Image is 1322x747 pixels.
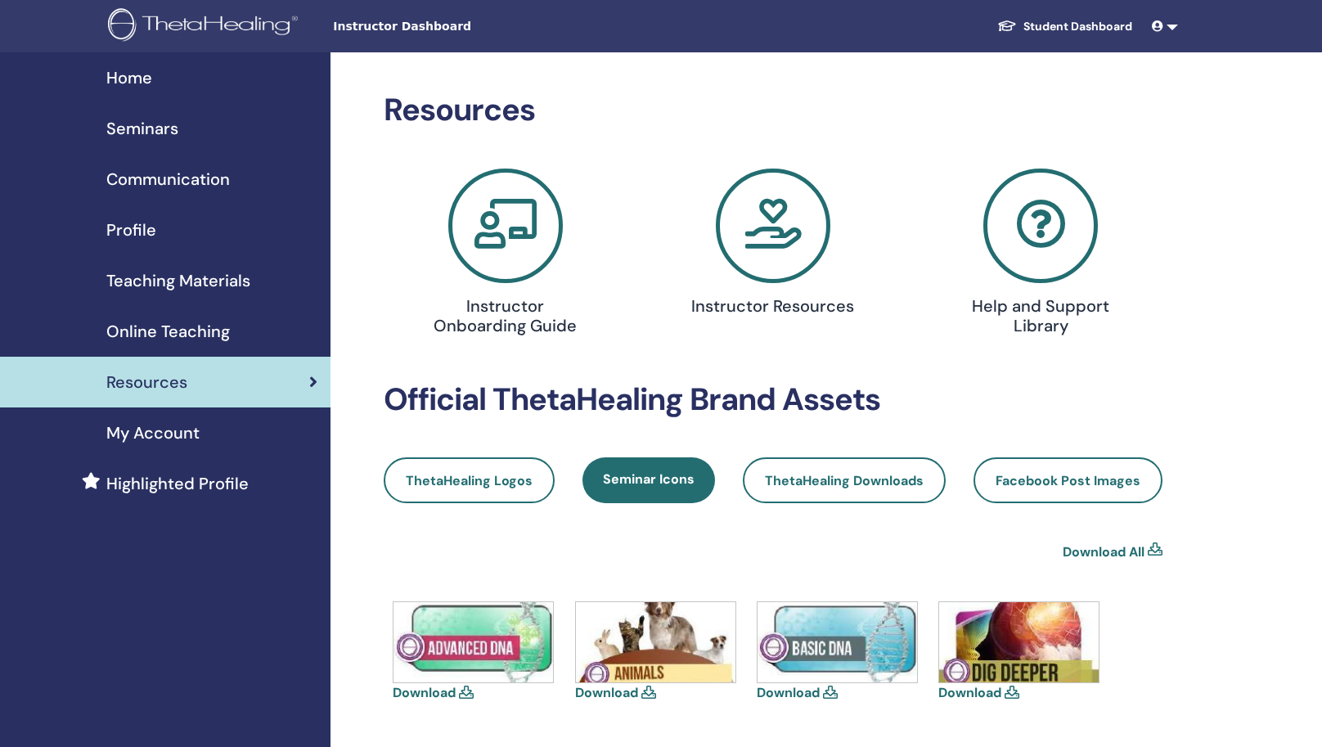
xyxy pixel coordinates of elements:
img: graduation-cap-white.svg [997,19,1017,33]
img: animal.jpg [576,602,735,682]
span: Highlighted Profile [106,471,249,496]
span: Seminars [106,116,178,141]
span: Facebook Post Images [996,472,1140,489]
h4: Help and Support Library [954,296,1127,335]
h4: Instructor Onboarding Guide [419,296,592,335]
span: Profile [106,218,156,242]
span: Home [106,65,152,90]
a: Instructor Onboarding Guide [381,169,629,342]
span: ThetaHealing Logos [406,472,533,489]
a: Student Dashboard [984,11,1145,42]
img: advanced.jpg [393,602,553,682]
a: Help and Support Library [917,169,1165,342]
h2: Official ThetaHealing Brand Assets [384,381,1162,419]
img: basic.jpg [758,602,917,682]
span: Online Teaching [106,319,230,344]
span: Instructor Dashboard [333,18,578,35]
a: Instructor Resources [649,169,897,322]
a: Facebook Post Images [974,457,1162,503]
span: ThetaHealing Downloads [765,472,924,489]
a: Download [575,684,638,701]
a: Seminar Icons [582,457,715,503]
a: ThetaHealing Logos [384,457,555,503]
a: Download All [1063,542,1144,562]
a: ThetaHealing Downloads [743,457,946,503]
a: Download [393,684,456,701]
a: Download [757,684,820,701]
span: Teaching Materials [106,268,250,293]
img: logo.png [108,8,304,45]
span: Seminar Icons [603,470,695,488]
h2: Resources [384,92,1162,129]
img: dig-deeper.jpg [939,602,1099,682]
h4: Instructor Resources [686,296,860,316]
span: Communication [106,167,230,191]
span: My Account [106,421,200,445]
a: Download [938,684,1001,701]
span: Resources [106,370,187,394]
